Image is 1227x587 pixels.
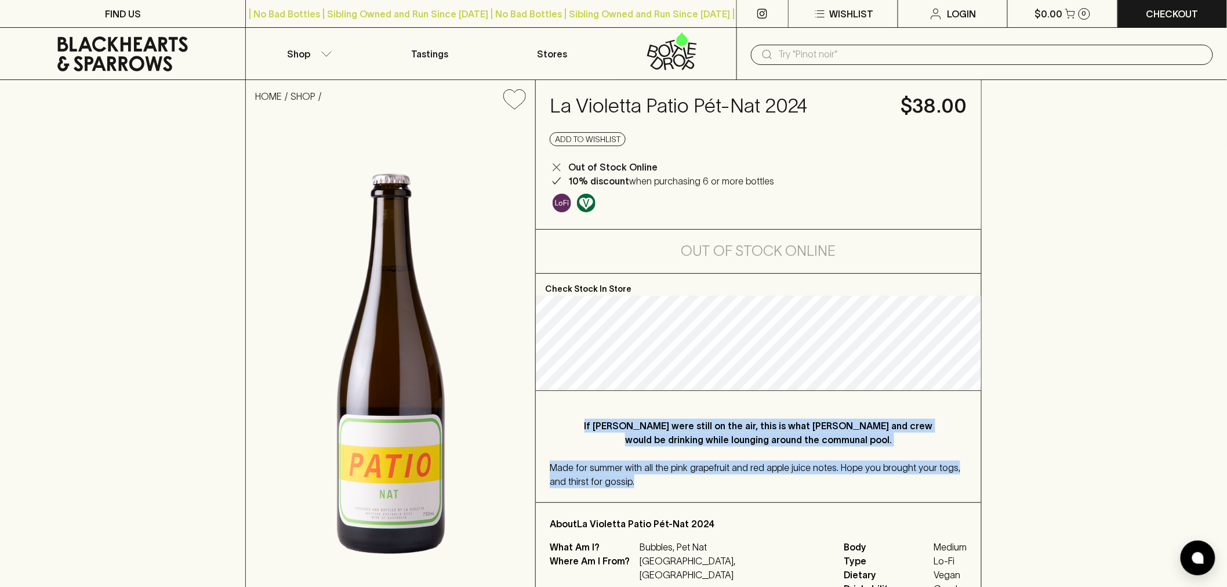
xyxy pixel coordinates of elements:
a: Made without the use of any animal products. [574,191,598,215]
span: Lo-Fi [934,554,967,568]
p: About La Violetta Patio Pét-Nat 2024 [550,517,967,531]
p: when purchasing 6 or more bottles [568,174,774,188]
button: Shop [246,28,368,79]
span: Dietary [844,568,931,582]
img: Lo-Fi [553,194,571,212]
p: What Am I? [550,540,637,554]
p: Login [948,7,976,21]
a: SHOP [291,91,315,102]
p: FIND US [105,7,141,21]
p: Where Am I From? [550,554,637,582]
img: Vegan [577,194,596,212]
span: Vegan [934,568,967,582]
input: Try "Pinot noir" [779,45,1204,64]
a: Some may call it natural, others minimum intervention, either way, it’s hands off & maybe even a ... [550,191,574,215]
a: Stores [491,28,613,79]
h4: La Violetta Patio Pét-Nat 2024 [550,94,887,118]
button: Add to wishlist [550,132,626,146]
h5: Out of Stock Online [681,242,836,260]
img: bubble-icon [1192,552,1204,564]
h4: $38.00 [901,94,967,118]
p: Tastings [411,47,448,61]
p: $0.00 [1035,7,1063,21]
p: Checkout [1146,7,1199,21]
span: Body [844,540,931,554]
span: Made for summer with all the pink grapefruit and red apple juice notes. Hope you brought your tog... [550,462,960,487]
p: Stores [538,47,568,61]
a: HOME [255,91,282,102]
button: Add to wishlist [499,85,531,114]
p: Out of Stock Online [568,160,658,174]
a: Tastings [369,28,491,79]
p: Check Stock In Store [536,274,981,296]
p: [GEOGRAPHIC_DATA], [GEOGRAPHIC_DATA] [640,554,830,582]
p: 0 [1082,10,1087,17]
p: Shop [287,47,310,61]
p: If [PERSON_NAME] were still on the air, this is what [PERSON_NAME] and crew would be drinking whi... [573,419,944,447]
p: Bubbles, Pet Nat [640,540,830,554]
b: 10% discount [568,176,629,186]
p: Wishlist [829,7,873,21]
span: Type [844,554,931,568]
span: Medium [934,540,967,554]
